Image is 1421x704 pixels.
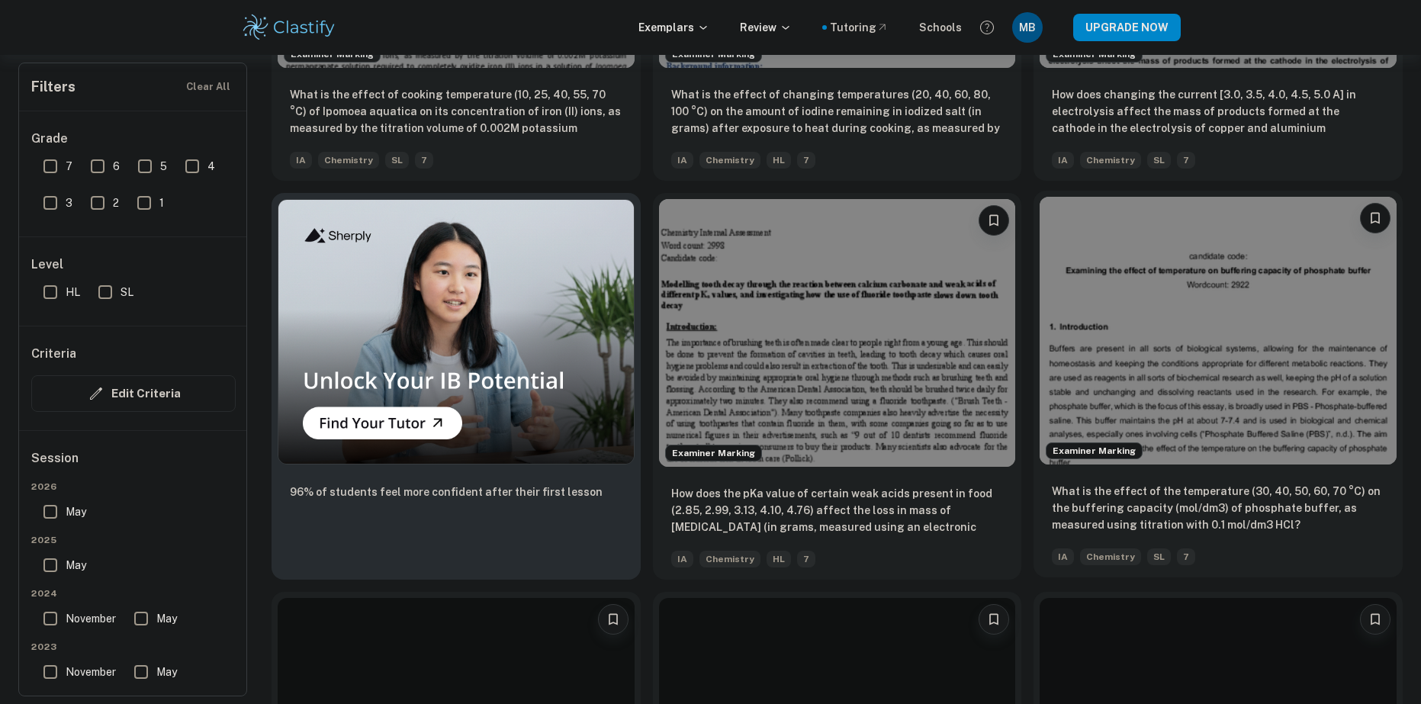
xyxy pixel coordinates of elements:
[1147,548,1171,565] span: SL
[671,551,693,567] span: IA
[797,551,815,567] span: 7
[66,158,72,175] span: 7
[66,503,86,520] span: May
[290,484,603,500] p: 96% of students feel more confident after their first lesson
[1147,152,1171,169] span: SL
[1073,14,1181,41] button: UPGRADE NOW
[1177,152,1195,169] span: 7
[666,446,761,460] span: Examiner Marking
[974,14,1000,40] button: Help and Feedback
[598,604,629,635] button: Bookmark
[318,152,379,169] span: Chemistry
[919,19,962,36] a: Schools
[241,12,338,43] img: Clastify logo
[653,193,1022,580] a: Examiner MarkingBookmarkHow does the pKa value of certain weak acids present in food (2.85, 2.99,...
[767,551,791,567] span: HL
[767,152,791,169] span: HL
[31,345,76,363] h6: Criteria
[671,152,693,169] span: IA
[113,194,119,211] span: 2
[699,152,760,169] span: Chemistry
[207,158,215,175] span: 4
[1012,12,1043,43] button: MB
[830,19,889,36] a: Tutoring
[1040,197,1397,465] img: Chemistry IA example thumbnail: What is the effect of the temperature (3
[1052,152,1074,169] span: IA
[113,158,120,175] span: 6
[1052,548,1074,565] span: IA
[31,480,236,493] span: 2026
[1177,548,1195,565] span: 7
[156,664,177,680] span: May
[66,610,116,627] span: November
[1052,483,1384,533] p: What is the effect of the temperature (30, 40, 50, 60, 70 °C) on the buffering capacity (mol/dm3)...
[31,76,76,98] h6: Filters
[1360,203,1390,233] button: Bookmark
[66,284,80,301] span: HL
[31,130,236,148] h6: Grade
[1034,193,1403,580] a: Examiner MarkingBookmarkWhat is the effect of the temperature (30, 40, 50, 60, 70 °C) on the buff...
[31,375,236,412] button: Edit Criteria
[278,199,635,465] img: Thumbnail
[415,152,433,169] span: 7
[290,152,312,169] span: IA
[66,557,86,574] span: May
[1080,548,1141,565] span: Chemistry
[659,199,1016,467] img: Chemistry IA example thumbnail: How does the pKa value of certain weak a
[638,19,709,36] p: Exemplars
[1052,86,1384,138] p: How does changing the current [3.0, 3.5, 4.0, 4.5, 5.0 A] in electrolysis affect the mass of prod...
[979,604,1009,635] button: Bookmark
[797,152,815,169] span: 7
[121,284,133,301] span: SL
[671,86,1004,138] p: What is the effect of changing temperatures (20, 40, 60, 80, 100 °C) on the amount of iodine rema...
[31,587,236,600] span: 2024
[272,193,641,580] a: Thumbnail96% of students feel more confident after their first lesson
[979,205,1009,236] button: Bookmark
[1046,444,1142,458] span: Examiner Marking
[31,640,236,654] span: 2023
[385,152,409,169] span: SL
[290,86,622,138] p: What is the effect of cooking temperature (10, 25, 40, 55, 70 °C) of Ipomoea aquatica on its conc...
[66,664,116,680] span: November
[1360,604,1390,635] button: Bookmark
[671,485,1004,537] p: How does the pKa value of certain weak acids present in food (2.85, 2.99, 3.13, 4.10, 4.76) affec...
[159,194,164,211] span: 1
[740,19,792,36] p: Review
[66,194,72,211] span: 3
[31,449,236,480] h6: Session
[1080,152,1141,169] span: Chemistry
[31,256,236,274] h6: Level
[156,610,177,627] span: May
[1018,19,1036,36] h6: MB
[31,533,236,547] span: 2025
[699,551,760,567] span: Chemistry
[160,158,167,175] span: 5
